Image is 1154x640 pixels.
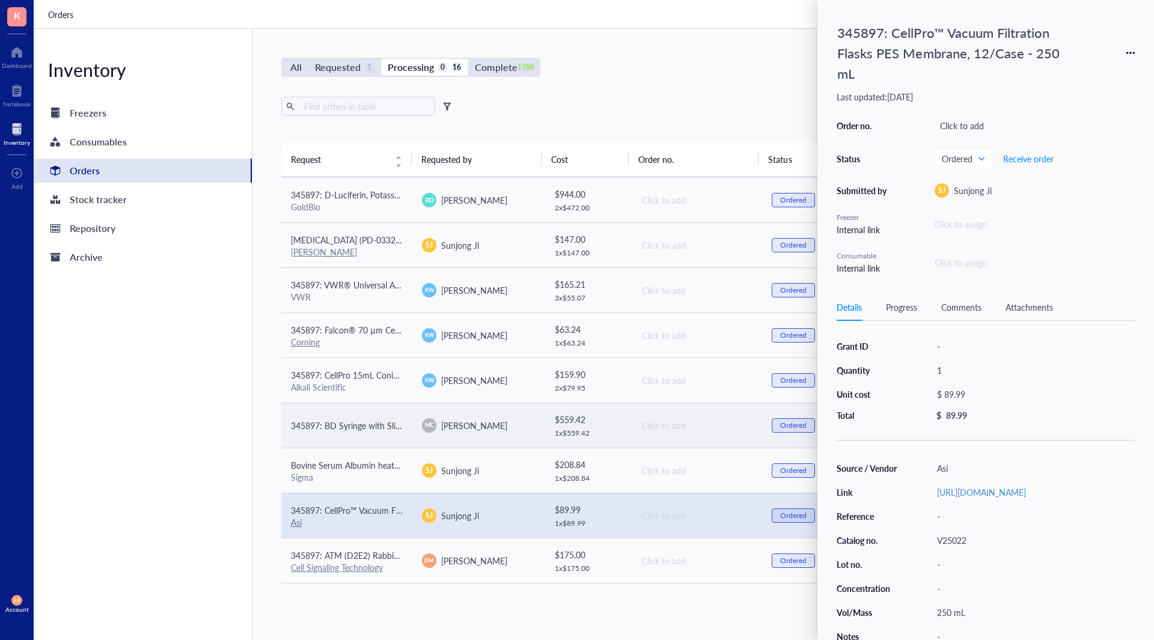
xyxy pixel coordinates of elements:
span: 345897: CellPro™ Vacuum Filtration Flasks PES Membrane, 12/Case - 250 mL [291,504,580,516]
div: 1 x $ 63.24 [555,338,622,348]
div: 1 x $ 147.00 [555,248,622,258]
div: segmented control [281,58,540,77]
span: 345897: CellPro 15mL Conical Tubes, Centrifuge Tubes, Polypropylene, Conical bottom w/ White Scre... [291,369,858,381]
div: Ordered [780,195,807,205]
th: Order no. [629,142,759,176]
span: Ordered [942,153,983,164]
div: Ordered [780,376,807,385]
td: Click to add [631,538,762,583]
div: $ 208.84 [555,458,622,471]
span: KW [424,286,434,294]
div: Archive [70,249,103,266]
span: K [14,8,20,23]
a: Consumables [34,130,252,154]
a: [URL][DOMAIN_NAME] [937,486,1026,498]
span: 345897: BD Syringe with Slip ([PERSON_NAME]) Tips (Without Needle) [291,419,558,431]
div: Requested [315,59,361,76]
div: Click to add [642,419,753,432]
div: Click to assign [935,218,1135,231]
div: Order no. [837,120,891,131]
span: 345897: D-Luciferin, Potassium Salt [291,189,424,201]
div: Click to add [642,239,753,252]
div: Dashboard [2,62,32,69]
div: Notebook [3,100,31,108]
span: SJ [426,510,433,521]
div: Attachments [1006,300,1053,314]
td: Click to add [631,448,762,493]
div: Asi [932,460,1135,477]
div: Last updated: [DATE] [837,91,1135,102]
a: [PERSON_NAME] [291,246,357,258]
div: 89.99 [946,410,967,421]
div: Freezers [70,105,106,121]
span: DM [425,556,434,565]
div: Click to add [935,117,1135,134]
span: KW [424,376,434,385]
div: 2 x $ 472.00 [555,203,622,213]
span: Sunjong Ji [441,465,479,477]
a: Asi [291,516,302,528]
div: 3 x $ 55.07 [555,293,622,303]
div: - [932,556,1135,573]
div: Ordered [780,511,807,520]
td: Click to add [631,358,762,403]
span: KW [424,331,434,340]
div: - [932,580,1135,597]
a: Freezers [34,101,252,125]
a: Orders [48,8,76,21]
div: Inventory [4,139,30,146]
div: Click to add [642,194,753,207]
span: [PERSON_NAME] [441,374,507,386]
div: GoldBio [291,201,403,212]
span: SJ [938,185,945,196]
div: Grant ID [837,341,898,352]
td: Click to add [631,177,762,222]
div: Ordered [780,556,807,565]
div: $ 165.21 [555,278,622,291]
a: Inventory [4,120,30,146]
div: 0 [438,62,448,73]
div: Consumables [70,133,127,150]
a: Notebook [3,81,31,108]
div: 1 [364,62,374,73]
th: Request [281,142,412,176]
div: Inventory [34,58,252,82]
input: Find orders in table [299,97,430,115]
td: Click to add [631,267,762,312]
td: Click to add [631,222,762,267]
a: Stock tracker [34,187,252,212]
div: 16 [451,62,462,73]
div: 1 x $ 175.00 [555,564,622,573]
a: Orders [34,159,252,183]
div: Click to add [642,509,753,522]
div: Link [837,487,898,498]
span: 345897: VWR® Universal Aerosol Filter Pipet Tips, Racked, Sterile, 100 - 1000 µl [291,279,591,291]
div: $ 147.00 [555,233,622,246]
div: Click to add [642,464,753,477]
div: Click to add [642,554,753,567]
span: SJ [426,240,433,251]
td: Click to add [631,403,762,448]
div: Add [11,183,23,190]
span: [PERSON_NAME] [441,555,507,567]
div: Ordered [780,240,807,250]
div: VWR [291,291,403,302]
div: Ordered [780,285,807,295]
span: Request [291,153,388,166]
span: MC [424,421,434,430]
div: Concentration [837,583,898,594]
div: Click to add [642,284,753,297]
div: Ordered [780,421,807,430]
div: All [290,59,302,76]
a: Repository [34,216,252,240]
div: Status [837,153,891,164]
div: V25022 [932,532,1135,549]
a: Archive [34,245,252,269]
div: Total [837,410,898,421]
div: Vol/Mass [837,607,898,618]
div: Click to assign [935,256,987,269]
div: Complete [475,59,517,76]
div: Details [837,300,862,314]
div: Orders [70,162,100,179]
span: Bovine Serum Albumin heat shock fraction, pH 7, ≥98% [291,459,498,471]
